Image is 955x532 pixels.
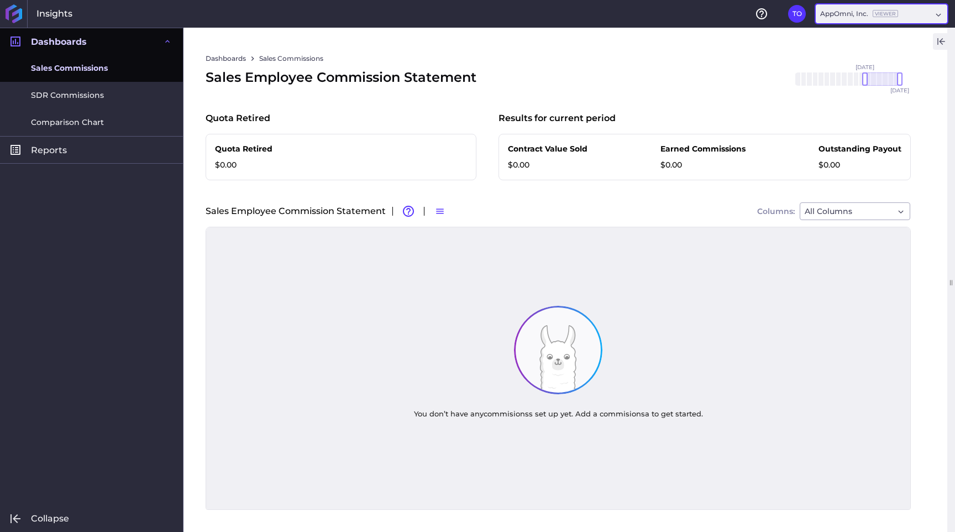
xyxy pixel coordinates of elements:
div: Dropdown select [815,4,948,24]
p: $0.00 [215,159,287,171]
span: Columns: [757,207,795,215]
p: $0.00 [818,159,901,171]
span: [DATE] [890,88,909,93]
a: Dashboards [206,54,246,64]
span: Payout Month [353,236,411,246]
div: Sales Employee Commission Statement [206,67,476,87]
span: Reports [31,144,67,156]
ins: Viewer [873,10,898,17]
div: Sales Employee Commission Statement [206,202,911,220]
a: Sales Commissions [259,54,323,64]
p: $0.00 [660,159,746,171]
span: Comparison Chart [31,117,104,128]
div: You don’t have any commisions s set up yet. Add a commisions a to get started. [401,396,716,431]
div: Dropdown select [800,202,910,220]
span: Sales Commissions [31,62,108,74]
span: SDR Commissions [31,90,104,101]
button: User Menu [788,5,806,23]
span: Customer [768,236,807,246]
p: Earned Commissions [660,143,746,155]
p: Quota Retired [215,143,287,155]
p: $0.00 [508,159,587,171]
button: Help [753,5,770,23]
span: Sales Rep E-mail [629,236,696,246]
span: [DATE] [856,65,874,70]
span: Earned Month [215,236,273,246]
p: Quota Retired [206,112,270,125]
p: Outstanding Payout [818,143,901,155]
p: Contract Value Sold [508,143,587,155]
span: Commission Event [491,236,566,246]
span: All Columns [805,205,852,218]
span: Invoice To [906,236,947,246]
span: Collapse [31,513,69,524]
div: AppOmni, Inc. [820,9,898,19]
span: Dashboards [31,36,87,48]
p: Results for current period [499,112,616,125]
